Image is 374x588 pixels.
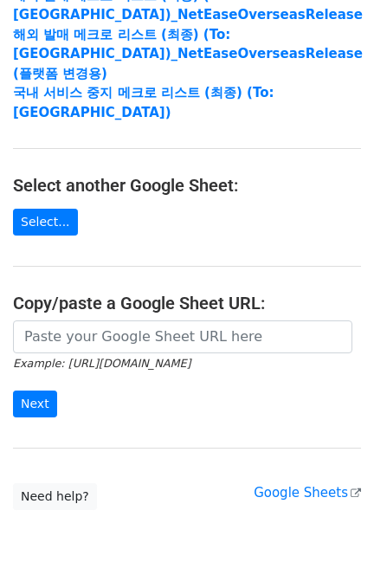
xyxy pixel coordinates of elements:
a: 해외 발매 메크로 리스트 (최종) (To: [GEOGRAPHIC_DATA])_NetEaseOverseasRelease (플랫폼 변경용) [13,27,363,81]
a: 국내 서비스 중지 메크로 리스트 (최종) (To:[GEOGRAPHIC_DATA]) [13,85,274,120]
input: Paste your Google Sheet URL here [13,320,352,353]
input: Next [13,391,57,417]
iframe: Chat Widget [287,505,374,588]
a: Need help? [13,483,97,510]
h4: Select another Google Sheet: [13,175,361,196]
h4: Copy/paste a Google Sheet URL: [13,293,361,313]
a: Select... [13,209,78,236]
small: Example: [URL][DOMAIN_NAME] [13,357,190,370]
a: Google Sheets [254,485,361,501]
